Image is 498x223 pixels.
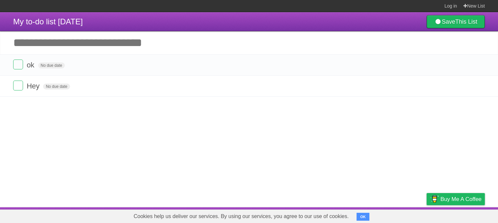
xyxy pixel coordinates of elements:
a: Terms [396,209,410,221]
button: OK [357,213,369,221]
span: Buy me a coffee [440,193,482,205]
a: Privacy [418,209,435,221]
a: Developers [361,209,387,221]
a: Buy me a coffee [427,193,485,205]
span: ok [27,61,36,69]
img: Buy me a coffee [430,193,439,205]
a: Suggest a feature [443,209,485,221]
span: Hey [27,82,41,90]
span: No due date [43,84,70,89]
a: SaveThis List [427,15,485,28]
a: About [339,209,353,221]
label: Done [13,60,23,69]
label: Done [13,81,23,90]
b: This List [455,18,477,25]
span: My to-do list [DATE] [13,17,83,26]
span: No due date [38,62,65,68]
span: Cookies help us deliver our services. By using our services, you agree to our use of cookies. [127,210,355,223]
